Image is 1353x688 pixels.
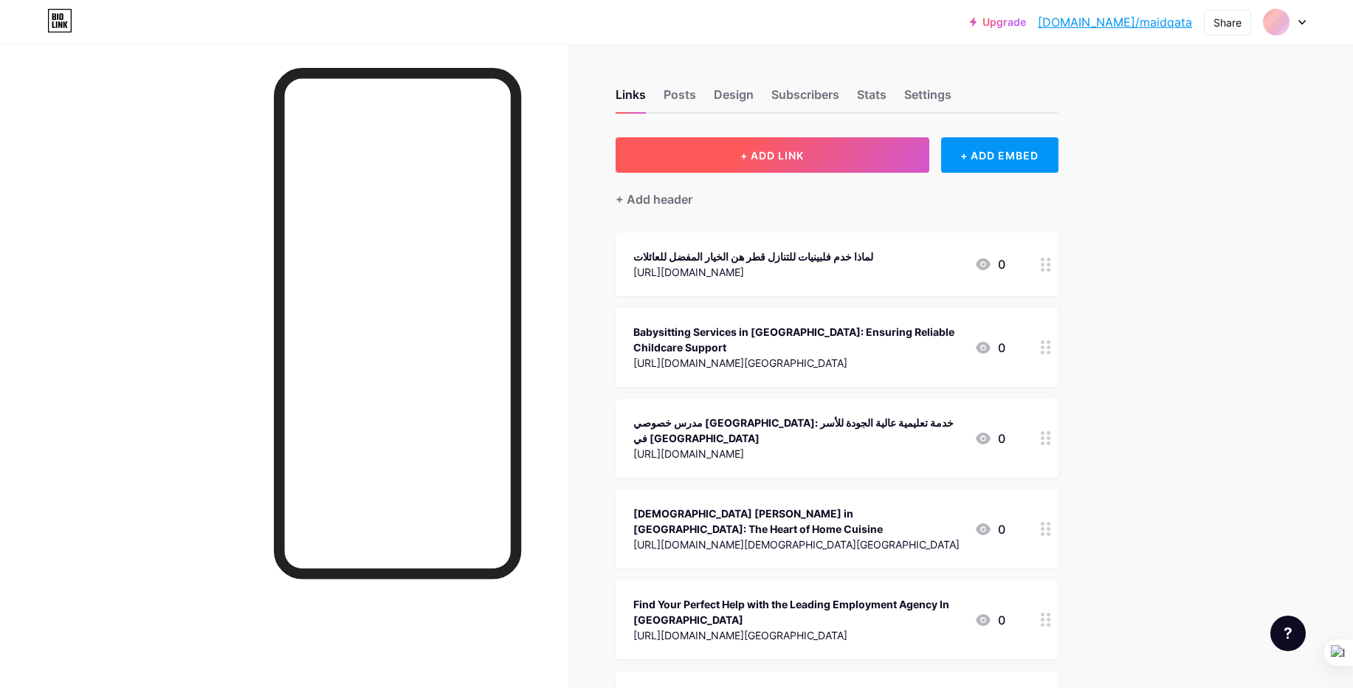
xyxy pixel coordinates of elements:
[616,137,929,173] button: + ADD LINK
[633,355,963,371] div: [URL][DOMAIN_NAME][GEOGRAPHIC_DATA]
[974,520,1005,538] div: 0
[633,324,963,355] div: Babysitting Services in [GEOGRAPHIC_DATA]: Ensuring Reliable Childcare Support
[974,255,1005,273] div: 0
[633,596,963,627] div: Find Your Perfect Help with the Leading Employment Agency In [GEOGRAPHIC_DATA]
[974,611,1005,629] div: 0
[771,86,839,112] div: Subscribers
[974,339,1005,357] div: 0
[1213,15,1242,30] div: Share
[633,264,873,280] div: [URL][DOMAIN_NAME]
[1038,13,1192,31] a: [DOMAIN_NAME]/maidqata
[633,537,963,552] div: [URL][DOMAIN_NAME][DEMOGRAPHIC_DATA][GEOGRAPHIC_DATA]
[633,415,963,446] div: مدرس خصوصي [GEOGRAPHIC_DATA]: خدمة تعليمية عالية الجودة للأسر في [GEOGRAPHIC_DATA]
[633,506,963,537] div: [DEMOGRAPHIC_DATA] [PERSON_NAME] in [GEOGRAPHIC_DATA]: The Heart of Home Cuisine
[664,86,696,112] div: Posts
[633,627,963,643] div: [URL][DOMAIN_NAME][GEOGRAPHIC_DATA]
[633,249,873,264] div: لماذا خدم فلبينيات للتنازل قطر هن الخيار المفضل للعائلات
[616,86,646,112] div: Links
[941,137,1058,173] div: + ADD EMBED
[970,16,1026,28] a: Upgrade
[904,86,951,112] div: Settings
[616,190,692,208] div: + Add header
[857,86,886,112] div: Stats
[974,430,1005,447] div: 0
[740,149,804,162] span: + ADD LINK
[633,446,963,461] div: [URL][DOMAIN_NAME]
[714,86,754,112] div: Design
